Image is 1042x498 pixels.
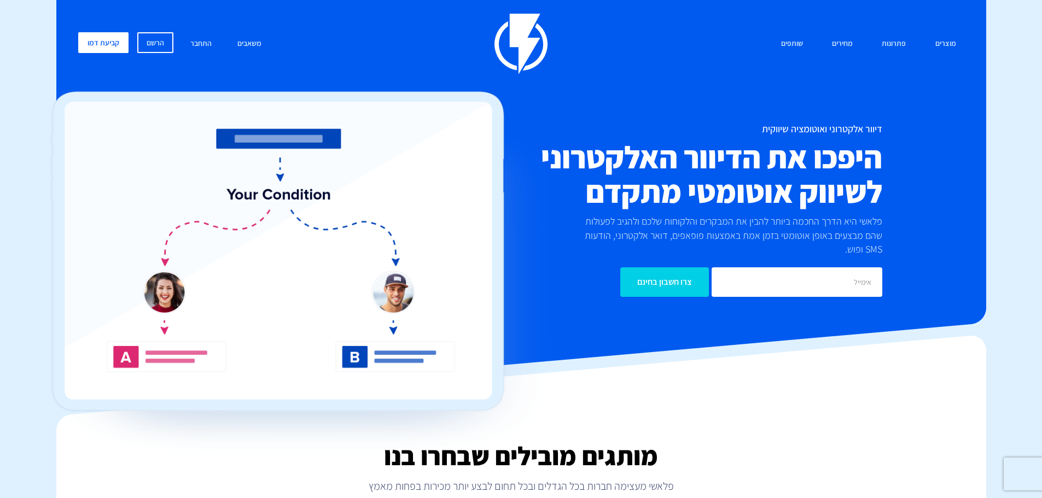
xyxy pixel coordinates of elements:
h2: היפכו את הדיוור האלקטרוני לשיווק אוטומטי מתקדם [456,140,882,209]
input: צרו חשבון בחינם [620,267,709,297]
h1: דיוור אלקטרוני ואוטומציה שיווקית [456,124,882,134]
a: שותפים [773,32,811,56]
input: אימייל [712,267,882,297]
p: פלאשי היא הדרך החכמה ביותר להבין את המבקרים והלקוחות שלכם ולהגיב לפעולות שהם מבצעים באופן אוטומטי... [566,214,882,256]
a: התחבר [182,32,220,56]
a: משאבים [229,32,270,56]
a: מוצרים [927,32,964,56]
a: הרשם [137,32,173,53]
a: מחירים [824,32,861,56]
a: פתרונות [874,32,914,56]
a: קביעת דמו [78,32,129,53]
h2: מותגים מובילים שבחרו בנו [56,442,986,470]
p: פלאשי מעצימה חברות בכל הגדלים ובכל תחום לבצע יותר מכירות בפחות מאמץ [56,478,986,494]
